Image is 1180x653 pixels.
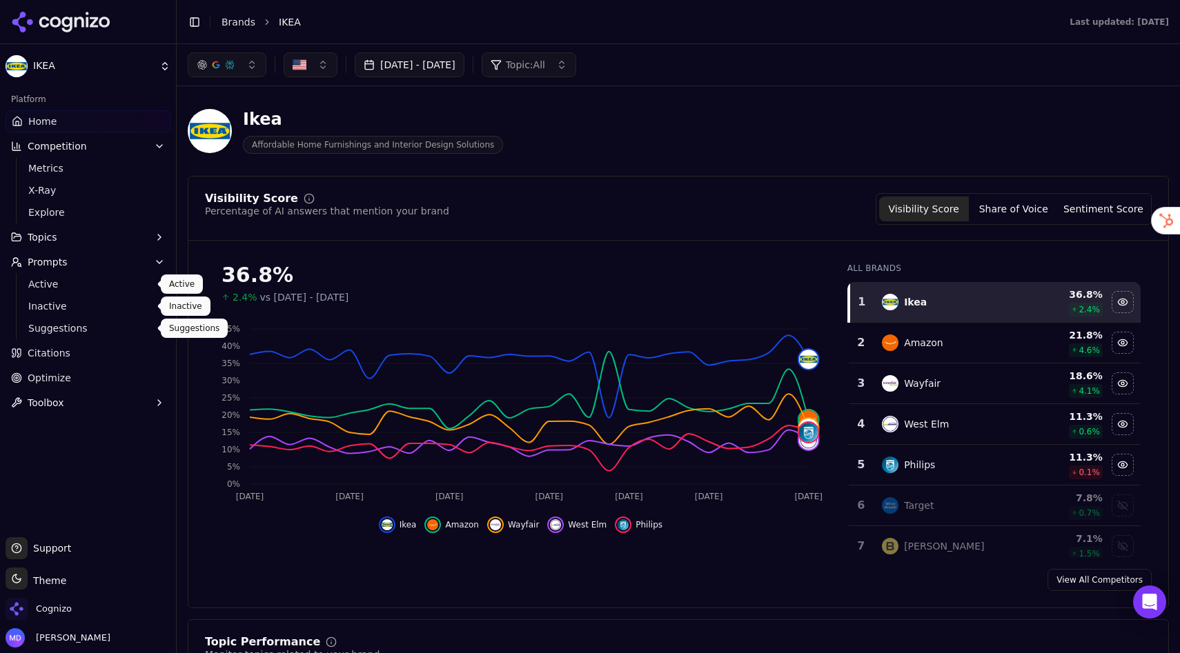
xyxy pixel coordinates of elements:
img: ikea [799,350,818,369]
span: Active [28,277,148,291]
button: Hide ikea data [1112,291,1134,313]
img: ikea [382,519,393,530]
span: Ikea [400,519,417,530]
div: Ikea [904,295,927,309]
div: Platform [6,88,170,110]
button: Topics [6,226,170,248]
span: IKEA [279,15,301,29]
img: west elm [882,416,898,432]
tspan: [DATE] [535,492,563,501]
img: amazon [882,334,898,351]
img: United States [293,58,306,72]
span: 2.4 % [1079,304,1100,315]
button: Competition [6,135,170,157]
div: Last updated: [DATE] [1070,17,1169,28]
button: Hide philips data [615,516,662,533]
div: 7.8 % [1027,491,1103,505]
tspan: [DATE] [794,492,823,501]
tr: 7burrow[PERSON_NAME]7.1%1.5%Show burrow data [849,526,1141,567]
button: Show burrow data [1112,535,1134,557]
tspan: [DATE] [335,492,364,501]
div: All Brands [847,263,1141,274]
span: Suggestions [28,321,148,335]
span: [PERSON_NAME] [30,632,110,644]
a: X-Ray [23,181,154,200]
img: philips [882,456,898,473]
tspan: 30% [222,376,240,385]
button: Open user button [6,628,110,647]
a: Explore [23,203,154,222]
span: Amazon [445,519,479,530]
span: Optimize [28,371,71,385]
img: Melissa Dowd [6,628,25,647]
tspan: 40% [222,341,240,351]
tspan: 45% [222,324,240,334]
button: Prompts [6,251,170,273]
a: Suggestions [23,319,154,338]
img: burrow [882,538,898,554]
tspan: [DATE] [615,492,643,501]
span: Cognizo [36,603,72,615]
div: 1 [856,294,868,310]
span: Topics [28,230,57,244]
div: 4 [854,416,868,432]
div: West Elm [904,417,949,431]
span: Metrics [28,161,148,175]
img: IKEA [188,109,232,153]
p: Active [169,279,195,290]
button: Sentiment Score [1059,197,1148,221]
button: Hide west elm data [1112,413,1134,435]
div: Philips [904,458,935,472]
span: Inactive [28,299,148,313]
img: Cognizo [6,598,28,620]
tr: 6targetTarget7.8%0.7%Show target data [849,485,1141,526]
img: ikea [882,294,898,310]
div: 7.1 % [1027,532,1103,545]
tspan: [DATE] [236,492,264,501]
div: Topic Performance [205,636,320,647]
span: Topic: All [506,58,545,72]
div: Visibility Score [205,193,298,204]
a: Metrics [23,159,154,178]
span: Competition [28,139,87,153]
div: 7 [854,538,868,554]
tr: 5philipsPhilips11.3%0.1%Hide philips data [849,445,1141,485]
span: 4.6 % [1079,345,1100,356]
img: wayfair [882,375,898,392]
button: Visibility Score [879,197,969,221]
span: Explore [28,205,148,219]
nav: breadcrumb [222,15,1042,29]
button: Hide wayfair data [487,516,539,533]
span: 4.1 % [1079,385,1100,396]
span: Support [28,541,71,555]
img: wayfair [799,419,818,438]
div: 11.3 % [1027,410,1103,423]
div: Wayfair [904,376,941,390]
tspan: [DATE] [695,492,723,501]
img: IKEA [6,55,28,77]
a: Inactive [23,297,154,316]
div: 5 [854,456,868,473]
img: philips [799,423,818,442]
img: target [882,497,898,514]
button: Hide amazon data [424,516,479,533]
div: 18.6 % [1027,369,1103,383]
span: Affordable Home Furnishings and Interior Design Solutions [243,136,503,154]
tspan: 20% [222,410,240,420]
div: Open Intercom Messenger [1133,585,1166,619]
button: Hide amazon data [1112,332,1134,354]
span: Theme [28,575,66,586]
img: amazon [427,519,438,530]
p: Inactive [169,301,202,312]
div: 3 [854,375,868,392]
a: Brands [222,17,255,28]
div: 36.8% [222,263,820,288]
div: 6 [854,497,868,514]
div: Amazon [904,336,943,350]
span: West Elm [568,519,607,530]
span: vs [DATE] - [DATE] [260,290,349,304]
tr: 4west elmWest Elm11.3%0.6%Hide west elm data [849,404,1141,445]
div: Ikea [243,108,503,130]
tspan: 10% [222,445,240,454]
tspan: [DATE] [435,492,464,501]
